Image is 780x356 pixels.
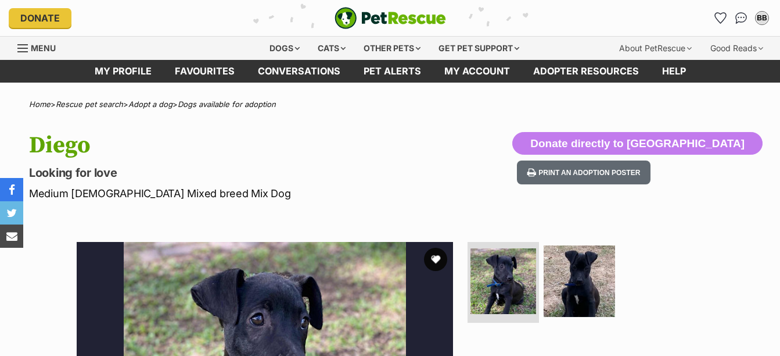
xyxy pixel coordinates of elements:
[29,186,476,201] p: Medium [DEMOGRAPHIC_DATA] Mixed breed Mix Dog
[433,60,522,83] a: My account
[178,99,276,109] a: Dogs available for adoption
[711,9,729,27] a: Favourites
[544,245,615,317] img: Photo of Diego
[517,161,650,184] button: Print an adoption poster
[650,60,698,83] a: Help
[355,37,429,60] div: Other pets
[83,60,163,83] a: My profile
[702,37,771,60] div: Good Reads
[735,12,747,24] img: chat-41dd97257d64d25036548639549fe6c8038ab92f7586957e7f3b1b290dea8141.svg
[29,165,476,181] p: Looking for love
[430,37,527,60] div: Get pet support
[9,8,71,28] a: Donate
[310,37,354,60] div: Cats
[512,132,763,155] button: Donate directly to [GEOGRAPHIC_DATA]
[335,7,446,29] img: logo-e224e6f780fb5917bec1dbf3a21bbac754714ae5b6737aabdf751b685950b380.svg
[31,43,56,53] span: Menu
[29,99,51,109] a: Home
[17,37,64,58] a: Menu
[756,12,768,24] div: BB
[335,7,446,29] a: PetRescue
[163,60,246,83] a: Favourites
[732,9,750,27] a: Conversations
[128,99,172,109] a: Adopt a dog
[470,248,536,314] img: Photo of Diego
[522,60,650,83] a: Adopter resources
[56,99,123,109] a: Rescue pet search
[424,248,447,271] button: favourite
[29,132,476,159] h1: Diego
[352,60,433,83] a: Pet alerts
[261,37,308,60] div: Dogs
[753,9,771,27] button: My account
[246,60,352,83] a: conversations
[611,37,700,60] div: About PetRescue
[711,9,771,27] ul: Account quick links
